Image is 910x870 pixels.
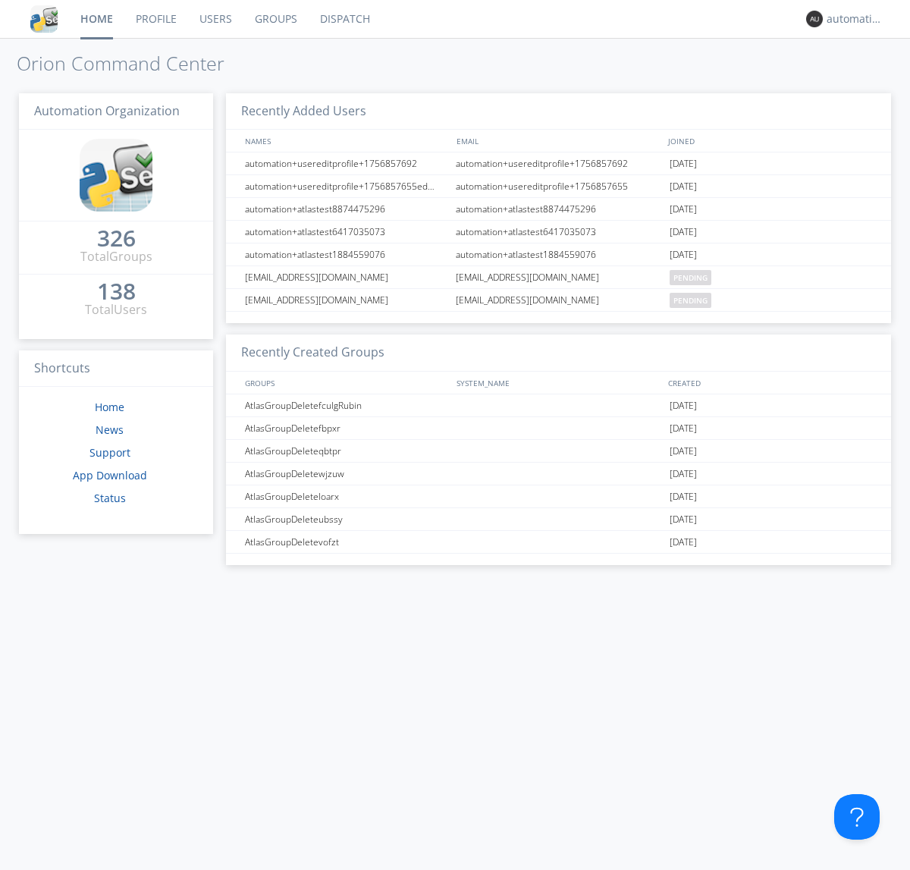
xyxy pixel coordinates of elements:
[97,231,136,248] a: 326
[241,440,451,462] div: AtlasGroupDeleteqbtpr
[670,243,697,266] span: [DATE]
[226,334,891,372] h3: Recently Created Groups
[95,400,124,414] a: Home
[241,175,451,197] div: automation+usereditprofile+1756857655editedautomation+usereditprofile+1756857655
[226,152,891,175] a: automation+usereditprofile+1756857692automation+usereditprofile+1756857692[DATE]
[670,221,697,243] span: [DATE]
[226,175,891,198] a: automation+usereditprofile+1756857655editedautomation+usereditprofile+1756857655automation+usered...
[241,394,451,416] div: AtlasGroupDeletefculgRubin
[241,221,451,243] div: automation+atlastest6417035073
[226,440,891,463] a: AtlasGroupDeleteqbtpr[DATE]
[806,11,823,27] img: 373638.png
[85,301,147,319] div: Total Users
[226,394,891,417] a: AtlasGroupDeletefculgRubin[DATE]
[80,139,152,212] img: cddb5a64eb264b2086981ab96f4c1ba7
[97,284,136,301] a: 138
[670,394,697,417] span: [DATE]
[34,102,180,119] span: Automation Organization
[226,417,891,440] a: AtlasGroupDeletefbpxr[DATE]
[241,243,451,265] div: automation+atlastest1884559076
[241,508,451,530] div: AtlasGroupDeleteubssy
[94,491,126,505] a: Status
[97,231,136,246] div: 326
[241,130,449,152] div: NAMES
[96,422,124,437] a: News
[452,266,666,288] div: [EMAIL_ADDRESS][DOMAIN_NAME]
[670,293,711,308] span: pending
[670,417,697,440] span: [DATE]
[73,468,147,482] a: App Download
[226,508,891,531] a: AtlasGroupDeleteubssy[DATE]
[226,243,891,266] a: automation+atlastest1884559076automation+atlastest1884559076[DATE]
[670,485,697,508] span: [DATE]
[670,463,697,485] span: [DATE]
[226,289,891,312] a: [EMAIL_ADDRESS][DOMAIN_NAME][EMAIL_ADDRESS][DOMAIN_NAME]pending
[452,243,666,265] div: automation+atlastest1884559076
[241,266,451,288] div: [EMAIL_ADDRESS][DOMAIN_NAME]
[827,11,883,27] div: automation+atlas0017
[670,175,697,198] span: [DATE]
[226,485,891,508] a: AtlasGroupDeleteloarx[DATE]
[670,198,697,221] span: [DATE]
[241,198,451,220] div: automation+atlastest8874475296
[241,531,451,553] div: AtlasGroupDeletevofzt
[226,93,891,130] h3: Recently Added Users
[30,5,58,33] img: cddb5a64eb264b2086981ab96f4c1ba7
[452,221,666,243] div: automation+atlastest6417035073
[670,152,697,175] span: [DATE]
[241,152,451,174] div: automation+usereditprofile+1756857692
[452,152,666,174] div: automation+usereditprofile+1756857692
[452,289,666,311] div: [EMAIL_ADDRESS][DOMAIN_NAME]
[452,175,666,197] div: automation+usereditprofile+1756857655
[453,130,664,152] div: EMAIL
[80,248,152,265] div: Total Groups
[452,198,666,220] div: automation+atlastest8874475296
[226,531,891,554] a: AtlasGroupDeletevofzt[DATE]
[241,485,451,507] div: AtlasGroupDeleteloarx
[241,463,451,485] div: AtlasGroupDeletewjzuw
[664,130,877,152] div: JOINED
[453,372,664,394] div: SYSTEM_NAME
[670,440,697,463] span: [DATE]
[670,270,711,285] span: pending
[226,198,891,221] a: automation+atlastest8874475296automation+atlastest8874475296[DATE]
[226,463,891,485] a: AtlasGroupDeletewjzuw[DATE]
[670,508,697,531] span: [DATE]
[19,350,213,388] h3: Shortcuts
[834,794,880,840] iframe: Toggle Customer Support
[241,289,451,311] div: [EMAIL_ADDRESS][DOMAIN_NAME]
[664,372,877,394] div: CREATED
[89,445,130,460] a: Support
[226,221,891,243] a: automation+atlastest6417035073automation+atlastest6417035073[DATE]
[241,372,449,394] div: GROUPS
[241,417,451,439] div: AtlasGroupDeletefbpxr
[226,266,891,289] a: [EMAIL_ADDRESS][DOMAIN_NAME][EMAIL_ADDRESS][DOMAIN_NAME]pending
[670,531,697,554] span: [DATE]
[97,284,136,299] div: 138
